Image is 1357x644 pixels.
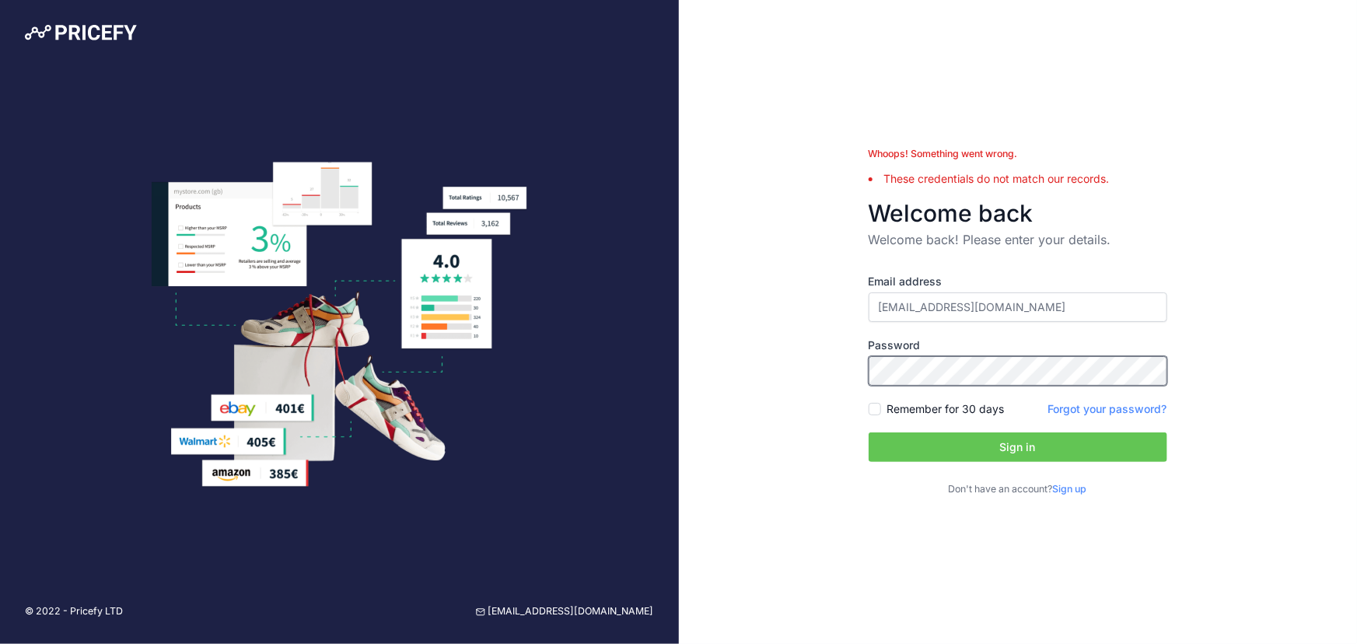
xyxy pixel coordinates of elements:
[25,25,137,40] img: Pricefy
[869,432,1167,462] button: Sign in
[869,147,1167,162] div: Whoops! Something went wrong.
[869,292,1167,322] input: Enter your email
[869,171,1167,187] li: These credentials do not match our records.
[869,482,1167,497] p: Don't have an account?
[869,199,1167,227] h3: Welcome back
[1053,483,1087,495] a: Sign up
[869,230,1167,249] p: Welcome back! Please enter your details.
[869,338,1167,353] label: Password
[25,604,123,619] p: © 2022 - Pricefy LTD
[869,274,1167,289] label: Email address
[1048,402,1167,415] a: Forgot your password?
[887,401,1005,417] label: Remember for 30 days
[476,604,654,619] a: [EMAIL_ADDRESS][DOMAIN_NAME]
